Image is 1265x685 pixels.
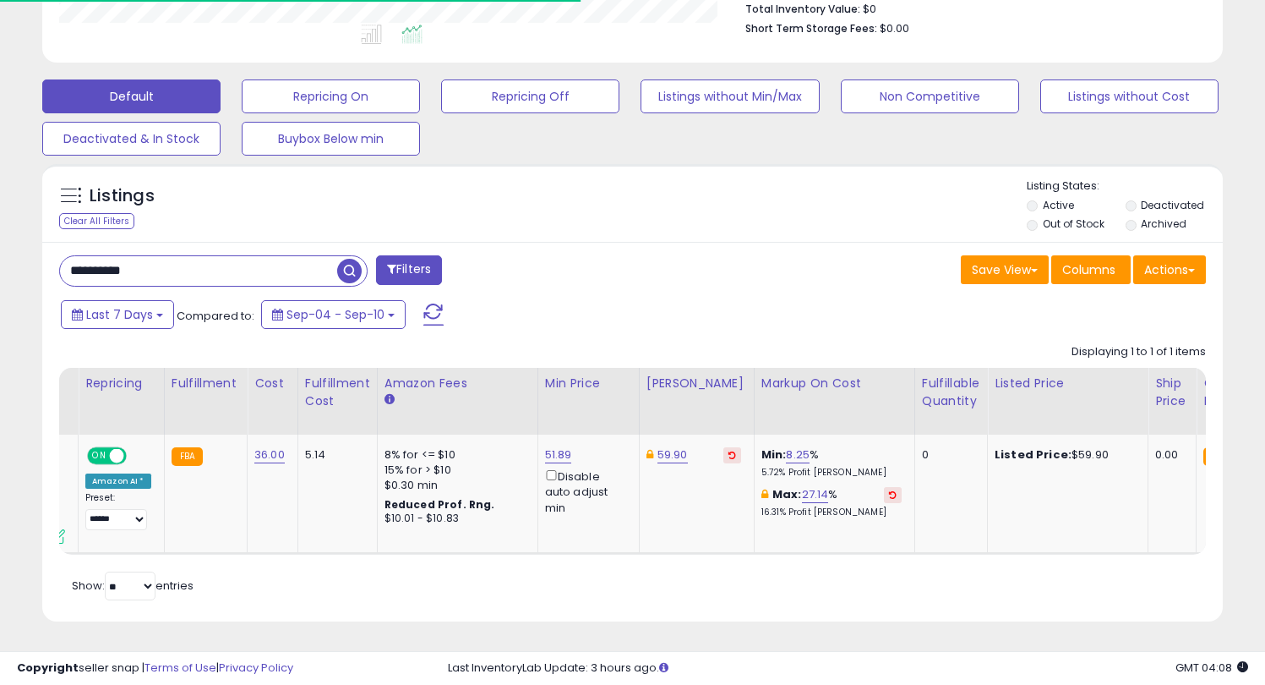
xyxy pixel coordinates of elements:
[995,447,1135,463] div: $59.90
[177,308,254,324] span: Compared to:
[42,79,221,113] button: Default
[376,255,442,285] button: Filters
[242,79,420,113] button: Repricing On
[545,467,626,516] div: Disable auto adjust min
[761,507,902,518] p: 16.31% Profit [PERSON_NAME]
[761,447,902,479] div: %
[761,375,908,392] div: Markup on Cost
[85,492,151,530] div: Preset:
[745,21,877,36] b: Short Term Storage Fees:
[1155,447,1183,463] div: 0.00
[90,184,155,208] h5: Listings
[961,255,1049,284] button: Save View
[441,79,619,113] button: Repricing Off
[85,375,157,392] div: Repricing
[86,306,153,323] span: Last 7 Days
[384,478,525,493] div: $0.30 min
[1071,344,1206,360] div: Displaying 1 to 1 of 1 items
[85,474,151,489] div: Amazon AI *
[995,447,1071,463] b: Listed Price:
[1203,447,1235,466] small: FBA
[59,213,134,229] div: Clear All Filters
[761,447,787,463] b: Min:
[745,2,860,16] b: Total Inventory Value:
[841,79,1019,113] button: Non Competitive
[1043,198,1074,212] label: Active
[545,375,632,392] div: Min Price
[384,375,531,392] div: Amazon Fees
[61,300,174,329] button: Last 7 Days
[17,660,79,676] strong: Copyright
[219,660,293,676] a: Privacy Policy
[124,449,151,463] span: OFF
[384,497,495,512] b: Reduced Prof. Rng.
[802,486,829,503] a: 27.14
[384,392,395,408] small: Amazon Fees.
[242,122,420,156] button: Buybox Below min
[1027,178,1223,195] p: Listing States:
[1133,255,1206,284] button: Actions
[89,449,110,463] span: ON
[1141,216,1186,231] label: Archived
[144,660,216,676] a: Terms of Use
[922,447,974,463] div: 0
[72,578,194,594] span: Show: entries
[254,375,291,392] div: Cost
[254,447,285,463] a: 36.00
[305,447,364,463] div: 5.14
[17,660,293,677] div: seller snap | |
[995,375,1141,392] div: Listed Price
[1051,255,1131,284] button: Columns
[172,375,240,392] div: Fulfillment
[172,447,203,466] small: FBA
[1175,660,1248,676] span: 2025-09-18 04:08 GMT
[545,447,572,463] a: 51.89
[261,300,406,329] button: Sep-04 - Sep-10
[786,447,810,463] a: 8.25
[754,368,914,435] th: The percentage added to the cost of goods (COGS) that forms the calculator for Min & Max prices.
[761,467,902,479] p: 5.72% Profit [PERSON_NAME]
[286,306,384,323] span: Sep-04 - Sep-10
[448,660,1248,677] div: Last InventoryLab Update: 3 hours ago.
[641,79,819,113] button: Listings without Min/Max
[384,512,525,526] div: $10.01 - $10.83
[646,375,747,392] div: [PERSON_NAME]
[1155,375,1189,410] div: Ship Price
[1141,198,1204,212] label: Deactivated
[1062,261,1115,278] span: Columns
[922,375,980,410] div: Fulfillable Quantity
[1040,79,1219,113] button: Listings without Cost
[42,122,221,156] button: Deactivated & In Stock
[305,375,370,410] div: Fulfillment Cost
[880,20,909,36] span: $0.00
[657,447,688,463] a: 59.90
[761,487,902,518] div: %
[772,486,802,502] b: Max:
[384,447,525,463] div: 8% for <= $10
[384,463,525,478] div: 15% for > $10
[1043,216,1104,231] label: Out of Stock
